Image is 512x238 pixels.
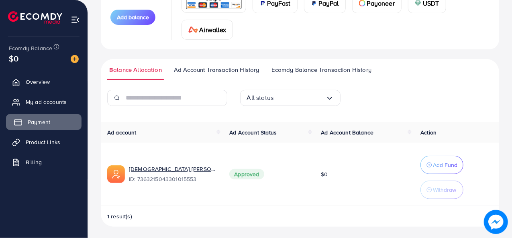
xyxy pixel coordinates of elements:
img: card [188,26,198,33]
span: $0 [9,53,18,64]
a: My ad accounts [6,94,82,110]
p: Add Fund [433,160,457,170]
img: image [486,212,506,232]
span: Product Links [26,138,60,146]
span: $0 [321,170,328,178]
span: Add balance [117,13,149,21]
span: Airwallex [200,25,226,35]
button: Withdraw [420,181,463,199]
span: Ad Account Transaction History [174,65,259,74]
span: Ad Account Status [229,128,277,136]
img: logo [8,11,62,24]
span: Overview [26,78,50,86]
p: Withdraw [433,185,456,195]
span: Ecomdy Balance [9,44,52,52]
a: [DEMOGRAPHIC_DATA] [PERSON_NAME] ad [129,165,216,173]
button: Add Fund [420,156,463,174]
span: Approved [229,169,264,179]
input: Search for option [273,92,325,104]
a: Payment [6,114,82,130]
span: Ad account [107,128,137,136]
a: Overview [6,74,82,90]
a: cardAirwallex [182,20,233,40]
span: ID: 7363215043301015553 [129,175,216,183]
span: Payment [28,118,50,126]
button: Add balance [110,10,155,25]
a: Billing [6,154,82,170]
span: Balance Allocation [109,65,162,74]
span: Billing [26,158,42,166]
div: <span class='underline'>Muslim shah EM ad</span></br>7363215043301015553 [129,165,216,183]
span: All status [247,92,274,104]
span: My ad accounts [26,98,67,106]
span: Ecomdy Balance Transaction History [271,65,371,74]
span: Action [420,128,437,136]
img: ic-ads-acc.e4c84228.svg [107,165,125,183]
span: 1 result(s) [107,212,132,220]
img: image [71,55,79,63]
div: Search for option [240,90,341,106]
span: Ad Account Balance [321,128,373,136]
img: menu [71,15,80,24]
a: Product Links [6,134,82,150]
